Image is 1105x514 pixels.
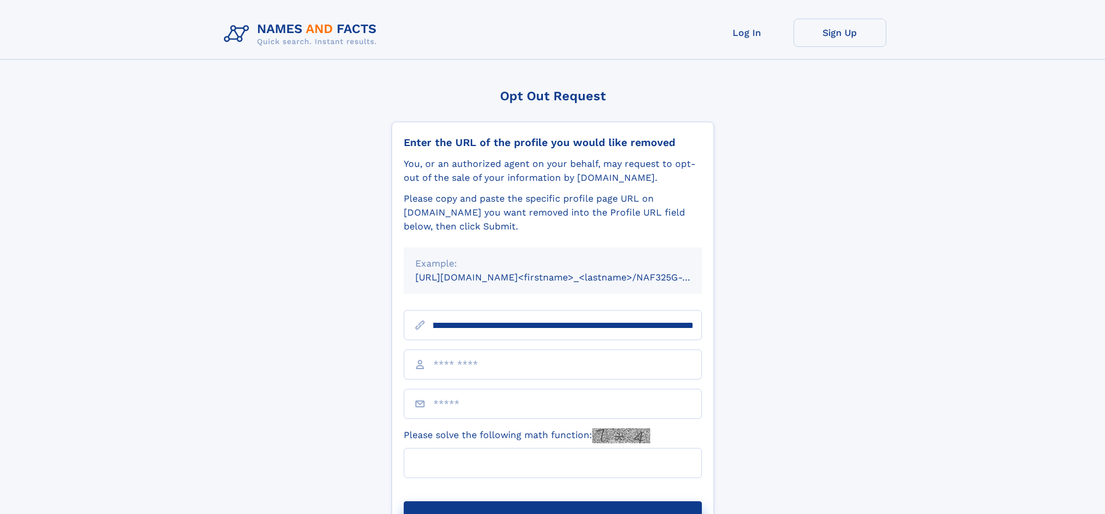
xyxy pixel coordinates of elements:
[415,272,724,283] small: [URL][DOMAIN_NAME]<firstname>_<lastname>/NAF325G-xxxxxxxx
[404,192,702,234] div: Please copy and paste the specific profile page URL on [DOMAIN_NAME] you want removed into the Pr...
[404,428,650,443] label: Please solve the following math function:
[392,89,714,103] div: Opt Out Request
[219,19,386,50] img: Logo Names and Facts
[415,257,690,271] div: Example:
[404,157,702,185] div: You, or an authorized agent on your behalf, may request to opt-out of the sale of your informatio...
[701,19,794,47] a: Log In
[404,136,702,149] div: Enter the URL of the profile you would like removed
[794,19,886,47] a: Sign Up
